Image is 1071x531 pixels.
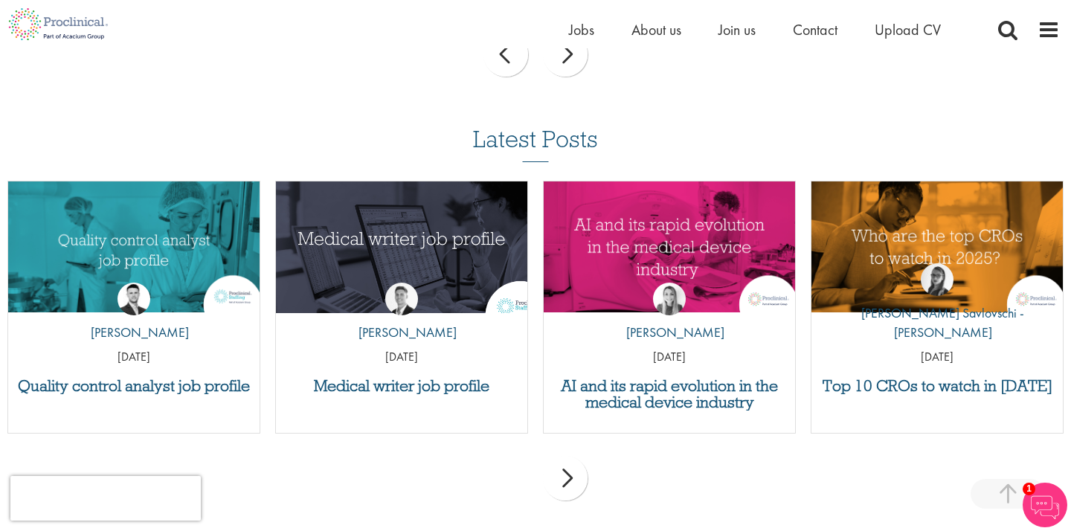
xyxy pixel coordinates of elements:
p: [DATE] [276,349,527,366]
img: George Watson [385,283,418,315]
a: Contact [793,20,837,39]
img: Theodora Savlovschi - Wicks [921,263,953,296]
img: Top 10 CROs 2025 | Proclinical [811,181,1063,312]
a: Upload CV [875,20,941,39]
a: George Watson [PERSON_NAME] [347,283,457,350]
a: AI and its rapid evolution in the medical device industry [551,378,788,411]
a: Hannah Burke [PERSON_NAME] [615,283,724,350]
a: About us [631,20,681,39]
p: [PERSON_NAME] [80,323,189,342]
a: Theodora Savlovschi - Wicks [PERSON_NAME] Savlovschi - [PERSON_NAME] [811,263,1063,349]
img: Joshua Godden [118,283,150,315]
img: Hannah Burke [653,283,686,315]
a: Joshua Godden [PERSON_NAME] [80,283,189,350]
img: quality control analyst job profile [8,181,260,312]
p: [PERSON_NAME] [347,323,457,342]
p: [PERSON_NAME] [615,323,724,342]
a: Link to a post [811,181,1063,313]
h3: Latest Posts [473,126,598,162]
div: next [543,456,588,501]
p: [DATE] [544,349,795,366]
a: Link to a post [276,181,527,313]
a: Jobs [569,20,594,39]
p: [PERSON_NAME] Savlovschi - [PERSON_NAME] [811,303,1063,341]
a: Link to a post [544,181,795,313]
a: Medical writer job profile [283,378,520,394]
a: Top 10 CROs to watch in [DATE] [819,378,1055,394]
img: AI and Its Impact on the Medical Device Industry | Proclinical [544,181,795,312]
span: 1 [1023,483,1035,495]
div: prev [483,32,528,77]
a: Link to a post [8,181,260,313]
a: Join us [718,20,756,39]
img: Medical writer job profile [251,169,553,326]
div: next [543,32,588,77]
a: Quality control analyst job profile [16,378,252,394]
p: [DATE] [8,349,260,366]
p: [DATE] [811,349,1063,366]
img: Chatbot [1023,483,1067,527]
